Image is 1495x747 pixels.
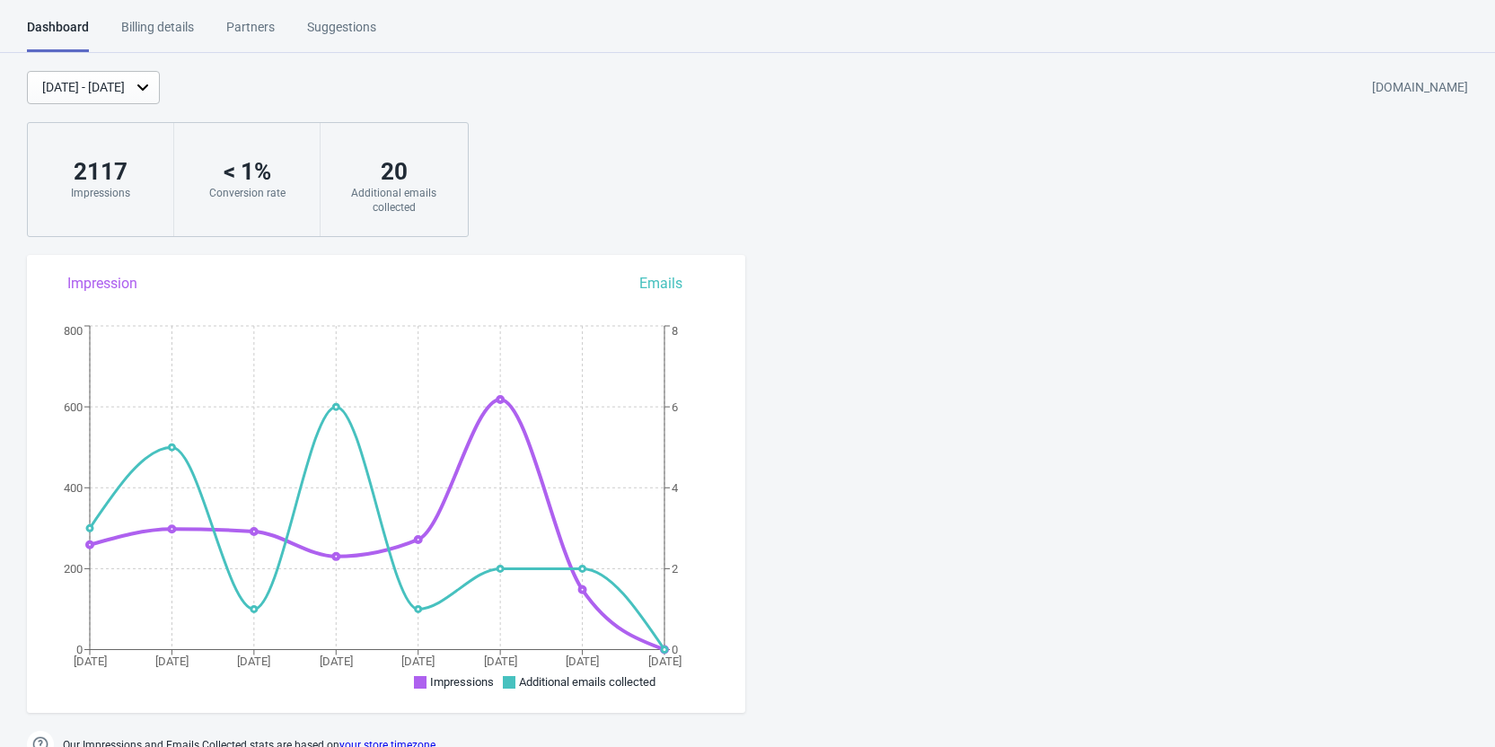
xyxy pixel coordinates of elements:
span: Impressions [430,675,494,689]
tspan: [DATE] [566,655,599,668]
div: 2117 [46,157,155,186]
tspan: 8 [672,324,678,338]
tspan: 6 [672,400,678,414]
tspan: 400 [64,481,83,495]
div: Suggestions [307,18,376,49]
tspan: 4 [672,481,679,495]
div: Billing details [121,18,194,49]
div: 20 [339,157,449,186]
tspan: 800 [64,324,83,338]
tspan: [DATE] [320,655,353,668]
tspan: [DATE] [155,655,189,668]
div: < 1 % [192,157,302,186]
span: Additional emails collected [519,675,655,689]
div: Partners [226,18,275,49]
tspan: 0 [672,643,678,656]
div: Dashboard [27,18,89,52]
tspan: 600 [64,400,83,414]
tspan: [DATE] [401,655,435,668]
div: Conversion rate [192,186,302,200]
tspan: 2 [672,562,678,576]
tspan: [DATE] [484,655,517,668]
tspan: 0 [76,643,83,656]
div: [DATE] - [DATE] [42,78,125,97]
div: [DOMAIN_NAME] [1372,72,1468,104]
tspan: [DATE] [648,655,682,668]
tspan: [DATE] [237,655,270,668]
iframe: chat widget [1420,675,1477,729]
tspan: 200 [64,562,83,576]
div: Impressions [46,186,155,200]
div: Additional emails collected [339,186,449,215]
tspan: [DATE] [74,655,107,668]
